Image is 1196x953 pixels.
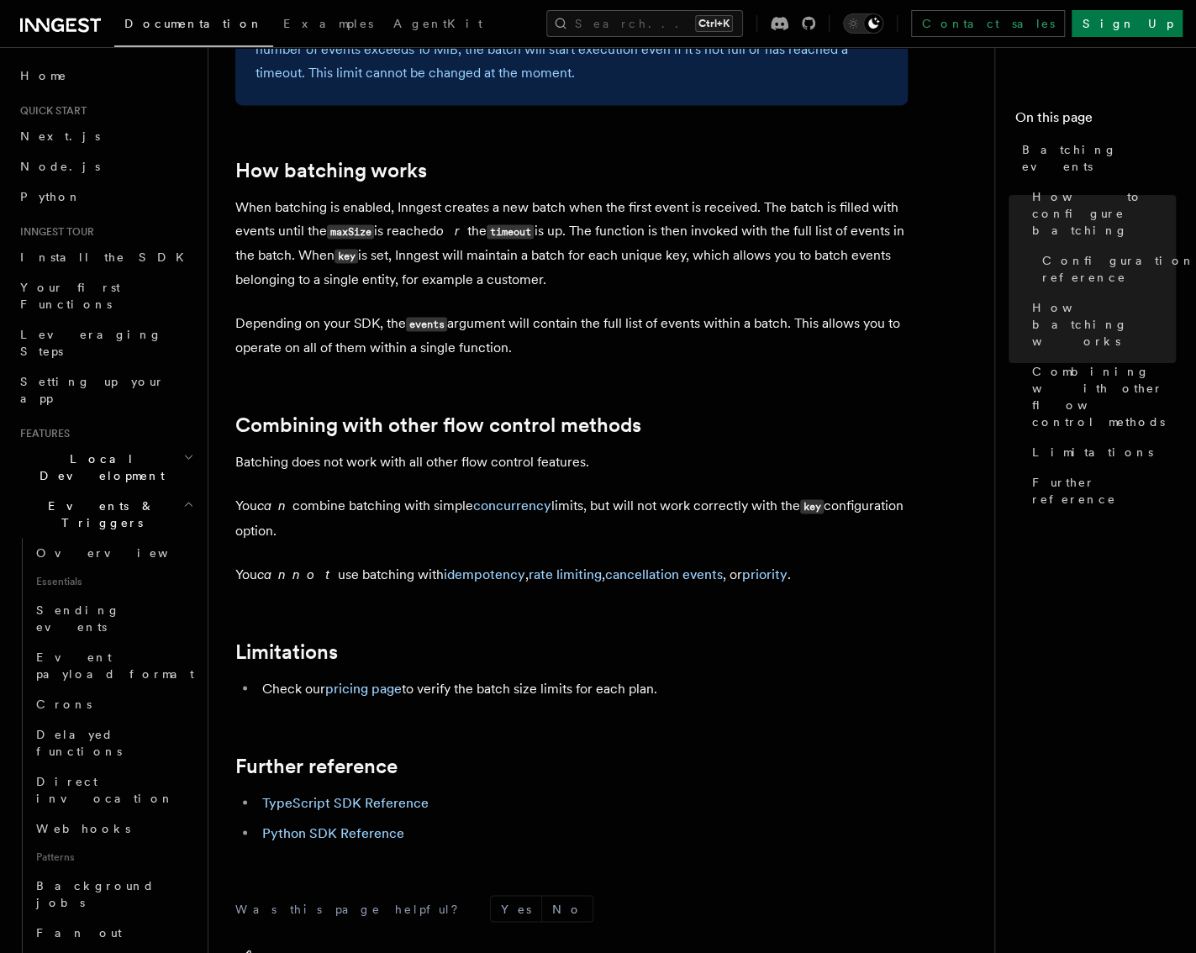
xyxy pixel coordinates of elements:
[29,689,198,719] a: Crons
[13,319,198,366] a: Leveraging Steps
[800,499,824,513] code: key
[13,61,198,91] a: Home
[235,450,908,474] p: Batching does not work with all other flow control features.
[13,242,198,272] a: Install the SDK
[36,546,209,560] span: Overview
[13,151,198,182] a: Node.js
[742,566,788,582] a: priority
[13,182,198,212] a: Python
[1032,444,1153,461] span: Limitations
[13,366,198,413] a: Setting up your app
[13,104,87,118] span: Quick start
[29,918,198,948] a: Fan out
[20,328,162,358] span: Leveraging Steps
[20,160,100,173] span: Node.js
[262,824,404,840] a: Python SDK Reference
[393,17,482,30] span: AgentKit
[1025,356,1176,437] a: Combining with other flow control methods
[235,196,908,292] p: When batching is enabled, Inngest creates a new batch when the first event is received. The batch...
[605,566,723,582] a: cancellation events
[235,640,338,663] a: Limitations
[325,680,402,696] a: pricing page
[36,926,122,940] span: Fan out
[1022,141,1176,175] span: Batching events
[36,775,174,805] span: Direct invocation
[235,900,470,917] p: Was this page helpful?
[20,375,165,405] span: Setting up your app
[29,538,198,568] a: Overview
[13,491,198,538] button: Events & Triggers
[262,794,429,810] a: TypeScript SDK Reference
[235,754,398,777] a: Further reference
[1035,245,1176,292] a: Configuration reference
[335,249,358,263] code: key
[235,159,427,182] a: How batching works
[20,190,82,203] span: Python
[235,562,908,586] p: You use batching with , , , or .
[1025,467,1176,514] a: Further reference
[20,129,100,143] span: Next.js
[406,317,447,331] code: events
[542,896,593,921] button: No
[235,494,908,542] p: You combine batching with simple limits, but will not work correctly with the configuration option.
[36,879,155,909] span: Background jobs
[257,566,338,582] em: cannot
[695,15,733,32] kbd: Ctrl+K
[1032,363,1176,430] span: Combining with other flow control methods
[491,896,541,921] button: Yes
[487,224,534,239] code: timeout
[1032,474,1176,508] span: Further reference
[257,498,292,513] em: can
[1015,108,1176,134] h4: On this page
[20,281,120,311] span: Your first Functions
[235,413,641,437] a: Combining with other flow control methods
[13,427,70,440] span: Features
[13,272,198,319] a: Your first Functions
[327,224,374,239] code: maxSize
[1025,292,1176,356] a: How batching works
[436,223,467,239] em: or
[257,677,908,700] li: Check our to verify the batch size limits for each plan.
[444,566,525,582] a: idempotency
[20,250,194,264] span: Install the SDK
[20,67,67,84] span: Home
[29,595,198,642] a: Sending events
[13,225,94,239] span: Inngest tour
[235,312,908,360] p: Depending on your SDK, the argument will contain the full list of events within a batch. This all...
[29,642,198,689] a: Event payload format
[911,10,1065,37] a: Contact sales
[13,498,183,531] span: Events & Triggers
[1042,252,1195,286] span: Configuration reference
[114,5,273,47] a: Documentation
[29,719,198,766] a: Delayed functions
[36,603,120,634] span: Sending events
[36,728,122,758] span: Delayed functions
[13,450,183,484] span: Local Development
[843,13,883,34] button: Toggle dark mode
[273,5,383,45] a: Examples
[256,14,888,85] p: For system safety purposes, We also enforce a 10 MiB size limit for a batch, meaning if the size ...
[546,10,743,37] button: Search...Ctrl+K
[13,444,198,491] button: Local Development
[29,844,198,871] span: Patterns
[29,766,198,813] a: Direct invocation
[36,650,194,681] span: Event payload format
[36,698,92,711] span: Crons
[13,121,198,151] a: Next.js
[383,5,493,45] a: AgentKit
[1025,182,1176,245] a: How to configure batching
[124,17,263,30] span: Documentation
[36,822,130,835] span: Webhooks
[283,17,373,30] span: Examples
[29,871,198,918] a: Background jobs
[1072,10,1183,37] a: Sign Up
[1025,437,1176,467] a: Limitations
[1032,188,1176,239] span: How to configure batching
[29,568,198,595] span: Essentials
[1032,299,1176,350] span: How batching works
[1015,134,1176,182] a: Batching events
[473,498,551,513] a: concurrency
[29,813,198,844] a: Webhooks
[529,566,602,582] a: rate limiting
